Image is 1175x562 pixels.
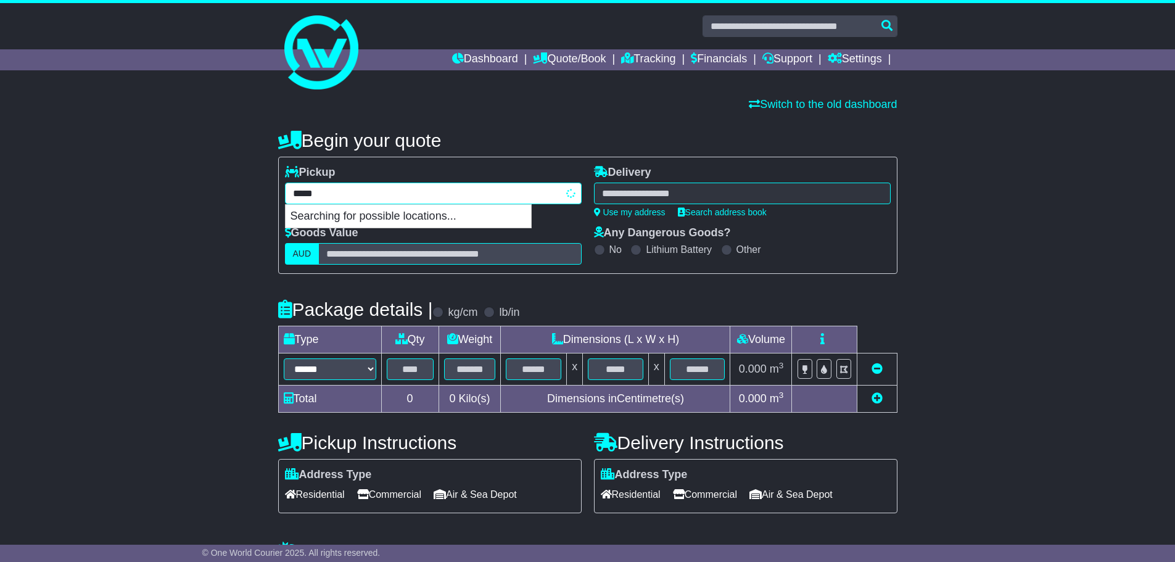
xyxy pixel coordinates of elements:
h4: Pickup Instructions [278,432,582,453]
label: Lithium Battery [646,244,712,255]
span: 0.000 [739,392,767,405]
label: kg/cm [448,306,477,320]
span: © One World Courier 2025. All rights reserved. [202,548,381,558]
label: Goods Value [285,226,358,240]
a: Add new item [872,392,883,405]
a: Search address book [678,207,767,217]
h4: Package details | [278,299,433,320]
span: 0 [449,392,455,405]
span: m [770,392,784,405]
td: Dimensions (L x W x H) [501,326,730,353]
label: Any Dangerous Goods? [594,226,731,240]
td: Weight [439,326,501,353]
a: Remove this item [872,363,883,375]
a: Financials [691,49,747,70]
span: m [770,363,784,375]
span: 0.000 [739,363,767,375]
span: Residential [601,485,661,504]
span: Commercial [357,485,421,504]
label: lb/in [499,306,519,320]
span: Air & Sea Depot [749,485,833,504]
a: Support [762,49,812,70]
td: x [648,353,664,386]
label: Delivery [594,166,651,180]
a: Settings [828,49,882,70]
p: Searching for possible locations... [286,205,531,228]
td: Type [278,326,381,353]
span: Air & Sea Depot [434,485,517,504]
td: 0 [381,386,439,413]
td: Qty [381,326,439,353]
span: Residential [285,485,345,504]
td: Volume [730,326,792,353]
label: AUD [285,243,320,265]
a: Dashboard [452,49,518,70]
label: Address Type [285,468,372,482]
td: Kilo(s) [439,386,501,413]
h4: Delivery Instructions [594,432,897,453]
td: x [567,353,583,386]
label: Address Type [601,468,688,482]
a: Quote/Book [533,49,606,70]
td: Dimensions in Centimetre(s) [501,386,730,413]
sup: 3 [779,391,784,400]
label: Pickup [285,166,336,180]
span: Commercial [673,485,737,504]
h4: Begin your quote [278,130,897,151]
label: No [609,244,622,255]
a: Switch to the old dashboard [749,98,897,110]
h4: Warranty & Insurance [278,541,897,561]
label: Other [736,244,761,255]
sup: 3 [779,361,784,370]
td: Total [278,386,381,413]
a: Tracking [621,49,675,70]
a: Use my address [594,207,666,217]
typeahead: Please provide city [285,183,582,204]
